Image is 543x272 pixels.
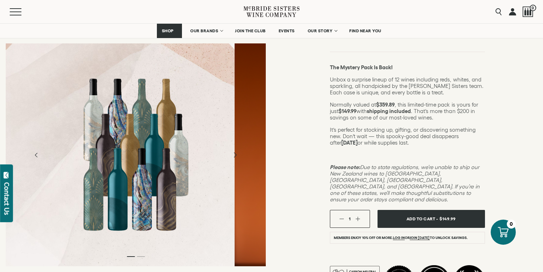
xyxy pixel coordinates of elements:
[230,24,270,38] a: JOIN THE CLUB
[367,108,411,114] strong: shipping included
[330,64,393,70] strong: The Mystery Pack Is Back!
[225,145,245,165] button: Next
[341,140,357,146] strong: [DATE]
[27,146,46,164] button: Previous
[235,28,266,33] span: JOIN THE CLUB
[349,216,351,221] span: 1
[330,232,485,244] li: Members enjoy 10% off or more. or to unlock savings.
[330,164,480,202] em: Due to state regulations, we’re unable to ship our New Zealand wines to [GEOGRAPHIC_DATA], [GEOGR...
[393,236,405,240] a: Log in
[10,8,35,15] button: Mobile Menu Trigger
[407,214,438,224] span: Add To Cart -
[330,102,485,121] p: Normally valued at , this limited-time pack is yours for just with . That’s more than $200 in sav...
[376,102,395,108] strong: $359.89
[378,210,485,228] button: Add To Cart - $149.99
[330,127,485,146] p: It’s perfect for stocking up, gifting, or discovering something new. Don’t wait — this spooky-goo...
[186,24,227,38] a: OUR BRANDS
[330,164,360,170] strong: Please note:
[410,236,429,240] a: join [DATE]
[190,28,218,33] span: OUR BRANDS
[345,24,386,38] a: FIND NEAR YOU
[349,28,381,33] span: FIND NEAR YOU
[330,76,485,96] p: Unbox a surprise lineup of 12 wines including reds, whites, and sparkling, all handpicked by the ...
[439,214,456,224] span: $149.99
[308,28,333,33] span: OUR STORY
[157,24,182,38] a: SHOP
[137,256,145,257] li: Page dot 2
[3,182,10,215] div: Contact Us
[127,256,135,257] li: Page dot 1
[303,24,341,38] a: OUR STORY
[507,220,516,229] div: 0
[274,24,299,38] a: EVENTS
[530,5,536,11] span: 0
[338,108,356,114] strong: $149.99
[279,28,295,33] span: EVENTS
[162,28,174,33] span: SHOP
